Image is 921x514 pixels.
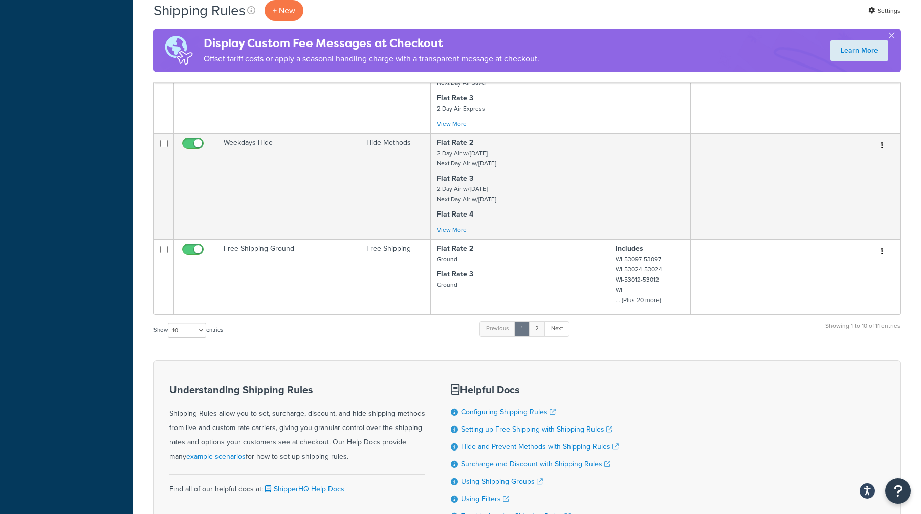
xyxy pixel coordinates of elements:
[514,321,530,336] a: 1
[461,494,509,504] a: Using Filters
[461,441,619,452] a: Hide and Prevent Methods with Shipping Rules
[437,173,473,184] strong: Flat Rate 3
[437,137,473,148] strong: Flat Rate 2
[461,424,612,435] a: Setting up Free Shipping with Shipping Rules
[451,384,619,395] h3: Helpful Docs
[360,239,431,314] td: Free Shipping
[437,243,473,254] strong: Flat Rate 2
[830,40,888,61] a: Learn More
[437,269,473,280] strong: Flat Rate 3
[437,280,457,289] small: Ground
[168,323,206,338] select: Showentries
[217,239,360,314] td: Free Shipping Ground
[360,42,431,133] td: Hide Methods
[263,484,344,495] a: ShipperHQ Help Docs
[153,29,204,72] img: duties-banner-06bc72dcb5fe05cb3f9472aba00be2ae8eb53ab6f0d8bb03d382ba314ac3c341.png
[461,406,556,417] a: Configuring Shipping Rules
[825,320,901,342] div: Showing 1 to 10 of 11 entries
[461,476,543,487] a: Using Shipping Groups
[153,1,246,20] h1: Shipping Rules
[360,133,431,239] td: Hide Methods
[437,184,496,204] small: 2 Day Air w/[DATE] Next Day Air w/[DATE]
[461,459,610,469] a: Surcharge and Discount with Shipping Rules
[885,478,911,504] button: Open Resource Center
[186,451,246,462] a: example scenarios
[217,133,360,239] td: Weekdays Hide
[529,321,545,336] a: 2
[204,35,539,52] h4: Display Custom Fee Messages at Checkout
[868,4,901,18] a: Settings
[479,321,515,336] a: Previous
[616,254,662,305] small: WI-53097-53097 WI-53024-53024 WI-53012-53012 WI ... (Plus 20 more)
[616,243,643,254] strong: Includes
[437,104,485,113] small: 2 Day Air Express
[437,119,467,128] a: View More
[437,254,457,264] small: Ground
[169,384,425,464] div: Shipping Rules allow you to set, surcharge, discount, and hide shipping methods from live and cus...
[169,474,425,497] div: Find all of our helpful docs at:
[437,209,473,220] strong: Flat Rate 4
[437,225,467,234] a: View More
[544,321,569,336] a: Next
[437,148,496,168] small: 2 Day Air w/[DATE] Next Day Air w/[DATE]
[169,384,425,395] h3: Understanding Shipping Rules
[153,323,223,338] label: Show entries
[204,52,539,66] p: Offset tariff costs or apply a seasonal handling charge with a transparent message at checkout.
[217,42,360,133] td: Hide [DATE]
[437,93,473,103] strong: Flat Rate 3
